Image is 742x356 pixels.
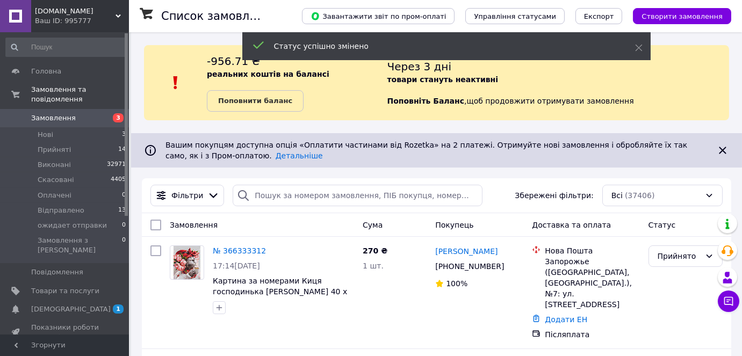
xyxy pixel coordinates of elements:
span: Доставка та оплата [532,221,611,229]
span: Показники роботи компанії [31,323,99,342]
span: 0 [122,191,126,200]
span: 1 [113,304,124,314]
span: Статус [649,221,676,229]
b: Поповнити баланс [218,97,292,105]
span: Замовлення [31,113,76,123]
div: Ваш ID: 995777 [35,16,129,26]
button: Створити замовлення [633,8,731,24]
span: Експорт [584,12,614,20]
span: Відправлено [38,206,84,215]
span: 0 [122,236,126,255]
span: Збережені фільтри: [515,190,593,201]
img: Фото товару [174,246,200,279]
span: Вашим покупцям доступна опція «Оплатити частинами від Rozetka» на 2 платежі. Отримуйте нові замов... [165,141,687,160]
a: Створити замовлення [622,11,731,20]
span: Головна [31,67,61,76]
span: Через 3 дні [387,60,451,73]
input: Пошук за номером замовлення, ПІБ покупця, номером телефону, Email, номером накладної [233,185,482,206]
span: 13 [118,206,126,215]
span: [PHONE_NUMBER] [435,262,504,271]
div: Нова Пошта [545,245,639,256]
span: ROVIAN.COM.UA [35,6,116,16]
span: 32971 [107,160,126,170]
a: Детальніше [276,151,323,160]
span: Управління статусами [474,12,556,20]
a: Фото товару [170,245,204,280]
a: [PERSON_NAME] [435,246,498,257]
button: Експорт [575,8,623,24]
a: Картина за номерами Киця господинька [PERSON_NAME] 40 х 50 Brushme BS53241 [213,277,347,307]
span: Створити замовлення [642,12,723,20]
input: Пошук [5,38,127,57]
span: Замовлення та повідомлення [31,85,129,104]
span: Замовлення з [PERSON_NAME] [38,236,122,255]
span: Завантажити звіт по пром-оплаті [311,11,446,21]
span: 0 [122,221,126,230]
div: Запорожье ([GEOGRAPHIC_DATA], [GEOGRAPHIC_DATA].), №7: ул. [STREET_ADDRESS] [545,256,639,310]
span: Покупець [435,221,473,229]
button: Управління статусами [465,8,565,24]
span: (37406) [625,191,654,200]
span: -956.71 ₴ [207,55,260,68]
b: Поповніть Баланс [387,97,464,105]
span: Повідомлення [31,267,83,277]
h1: Список замовлень [161,10,270,23]
span: Оплачені [38,191,71,200]
b: реальних коштів на балансі [207,70,329,78]
img: :exclamation: [168,75,184,91]
span: 270 ₴ [363,246,387,255]
span: 14 [118,145,126,155]
a: Поповнити баланс [207,90,304,112]
span: Скасовані [38,175,74,185]
span: Всі [611,190,623,201]
span: 100% [446,279,467,288]
span: 3 [113,113,124,122]
span: Товари та послуги [31,286,99,296]
span: ожидает отправки [38,221,107,230]
span: Cума [363,221,383,229]
span: Замовлення [170,221,218,229]
button: Чат з покупцем [718,290,739,312]
div: Післяплата [545,329,639,340]
div: Прийнято [658,250,701,262]
b: товари стануть неактивні [387,75,498,84]
div: , щоб продовжити отримувати замовлення [387,54,729,112]
a: Додати ЕН [545,315,587,324]
a: № 366333312 [213,246,266,255]
span: Виконані [38,160,71,170]
span: 17:14[DATE] [213,261,260,270]
button: Завантажити звіт по пром-оплаті [302,8,455,24]
span: 4405 [111,175,126,185]
span: Фільтри [171,190,203,201]
span: 1 шт. [363,261,384,270]
span: [DEMOGRAPHIC_DATA] [31,304,111,314]
span: 3 [122,130,126,140]
div: Статус успішно змінено [274,41,608,52]
span: Прийняті [38,145,71,155]
span: Нові [38,130,53,140]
